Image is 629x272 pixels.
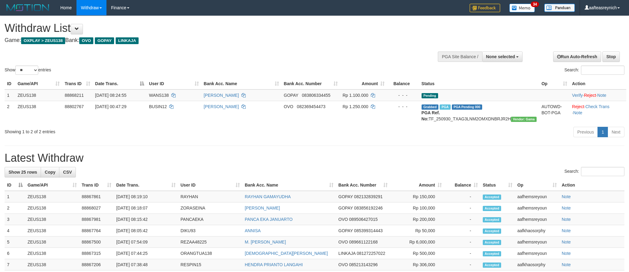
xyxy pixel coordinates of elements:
th: Trans ID: activate to sort column ascending [79,179,114,191]
span: GOPAY [338,228,353,233]
span: Copy 083856192246 to clipboard [354,206,382,210]
td: 4 [5,225,25,236]
span: Copy 083806334455 to clipboard [302,93,330,98]
a: Note [562,228,571,233]
td: Rp 100,000 [390,202,444,214]
span: Vendor URL: https://trx31.1velocity.biz [511,117,537,122]
b: PGA Ref. No: [422,110,440,121]
a: Note [562,194,571,199]
td: - [444,191,480,202]
a: Previous [573,127,598,137]
th: Date Trans.: activate to sort column descending [93,78,147,89]
td: ZEUS138 [25,202,79,214]
td: aafhemsreyoun [515,248,559,259]
td: aafhemsreyoun [515,202,559,214]
td: 88867861 [79,191,114,202]
th: Amount: activate to sort column ascending [340,78,387,89]
span: Accepted [483,206,501,211]
span: Rp 1.250.000 [343,104,368,109]
h4: Game: Bank: [5,37,413,43]
td: - [444,248,480,259]
span: GOPAY [338,206,353,210]
span: OVO [79,37,93,44]
th: ID [5,78,15,89]
td: aafhemsreyoun [515,236,559,248]
a: Copy [41,167,59,177]
td: TF_250930_TXAG3LNM2OMXDNBRJR2H [419,101,539,124]
a: Stop [602,51,620,62]
img: MOTION_logo.png [5,3,51,12]
span: Accepted [483,251,501,256]
th: User ID: activate to sort column ascending [178,179,242,191]
a: HENDRA PRIANTO LANGAHI [245,262,303,267]
td: [DATE] 08:15:42 [114,214,178,225]
a: 1 [597,127,608,137]
a: M. [PERSON_NAME] [245,240,286,244]
td: · · [570,89,626,101]
th: Amount: activate to sort column ascending [390,179,444,191]
span: BUSIN12 [149,104,167,109]
th: Bank Acc. Number: activate to sort column ascending [281,78,340,89]
img: Feedback.jpg [470,4,500,12]
td: 1 [5,191,25,202]
td: 88867500 [79,236,114,248]
td: Rp 150,000 [390,191,444,202]
th: ID: activate to sort column descending [5,179,25,191]
span: [DATE] 00:47:29 [95,104,126,109]
td: Rp 50,000 [390,225,444,236]
td: [DATE] 08:19:10 [114,191,178,202]
td: ZORASEINA [178,202,242,214]
td: Rp 500,000 [390,248,444,259]
td: 88867206 [79,259,114,270]
td: 88867981 [79,214,114,225]
td: - [444,214,480,225]
span: Copy 089506427015 to clipboard [349,217,378,222]
a: RAYHAN GAMAYUDHA [245,194,291,199]
td: aafkhaosorphy [515,225,559,236]
th: Action [559,179,624,191]
th: Status [419,78,539,89]
span: Show 25 rows [9,170,37,175]
td: [DATE] 08:18:07 [114,202,178,214]
span: None selected [486,54,515,59]
a: Run Auto-Refresh [553,51,601,62]
a: Next [608,127,624,137]
td: RESPIN15 [178,259,242,270]
th: Action [570,78,626,89]
span: Pending [422,93,438,98]
div: - - - [389,104,416,110]
a: ANNISA [245,228,261,233]
label: Show entries [5,66,51,75]
a: Note [562,206,571,210]
span: 34 [531,2,539,7]
a: Note [597,93,606,98]
td: ZEUS138 [15,89,62,101]
a: Note [562,262,571,267]
button: None selected [482,51,523,62]
span: WANS138 [149,93,169,98]
td: ZEUS138 [25,214,79,225]
th: Date Trans.: activate to sort column ascending [114,179,178,191]
span: OXPLAY > ZEUS138 [21,37,65,44]
a: Reject [572,104,584,109]
td: 88867764 [79,225,114,236]
input: Search: [581,66,624,75]
input: Search: [581,167,624,176]
td: [DATE] 07:44:25 [114,248,178,259]
span: 88802767 [65,104,84,109]
td: ZEUS138 [25,259,79,270]
h1: Latest Withdraw [5,152,624,164]
td: ORANGTUA138 [178,248,242,259]
td: 3 [5,214,25,225]
span: OVO [338,217,348,222]
td: aafhemsreyoun [515,214,559,225]
span: Accepted [483,217,501,222]
a: Note [562,251,571,256]
span: GOPAY [284,93,298,98]
th: Balance: activate to sort column ascending [444,179,480,191]
span: [DATE] 08:24:55 [95,93,126,98]
td: Rp 200,000 [390,214,444,225]
label: Search: [564,66,624,75]
th: Game/API: activate to sort column ascending [15,78,62,89]
th: Trans ID: activate to sort column ascending [62,78,92,89]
